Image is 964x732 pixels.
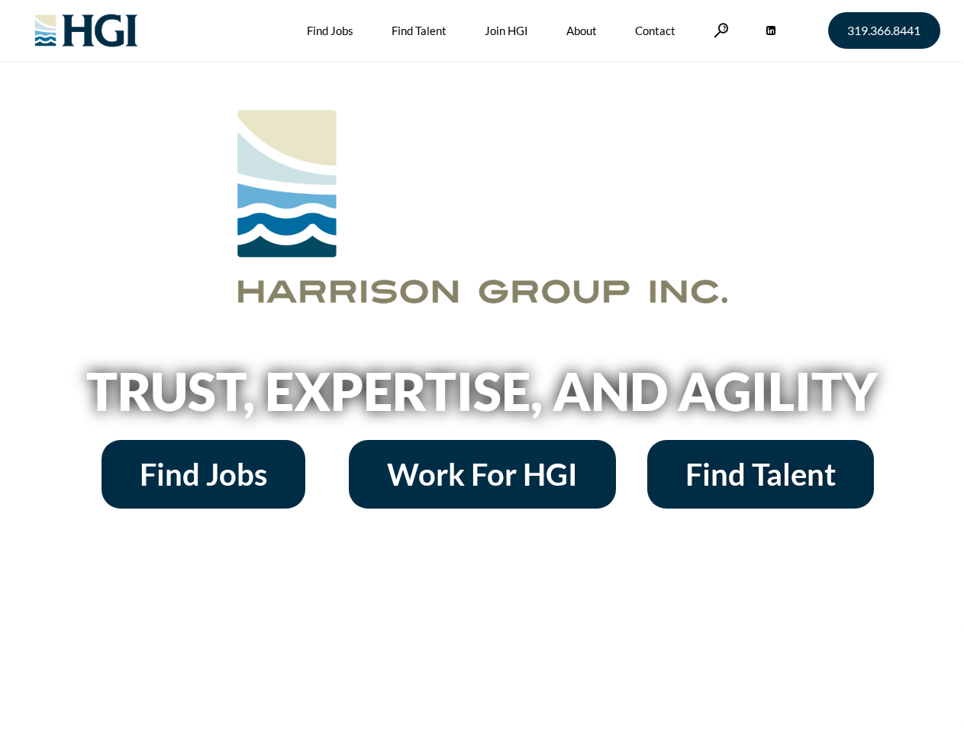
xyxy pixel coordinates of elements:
span: Find Jobs [140,459,267,490]
a: Find Jobs [102,440,305,509]
h2: Trust, Expertise, and Agility [47,365,917,417]
span: Find Talent [685,459,836,490]
a: Work For HGI [349,440,616,509]
a: Find Talent [647,440,874,509]
a: Search [714,23,729,37]
span: Work For HGI [387,459,578,490]
span: 319.366.8441 [847,24,920,37]
a: 319.366.8441 [828,12,940,49]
